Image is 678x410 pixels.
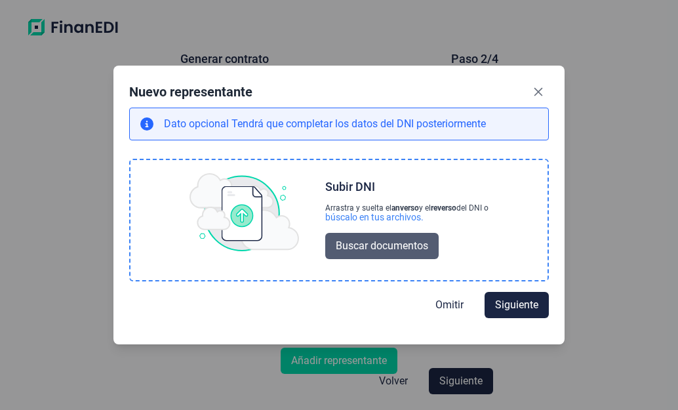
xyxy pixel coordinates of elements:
button: Omitir [425,292,474,318]
div: Subir DNI [325,180,375,194]
button: Siguiente [485,292,549,318]
button: Buscar documentos [325,233,439,259]
span: Siguiente [495,297,538,313]
span: Dato opcional [164,117,231,130]
div: Nuevo representante [129,83,252,101]
button: Close [528,81,549,102]
img: upload img [189,173,300,252]
p: Tendrá que completar los datos del DNI posteriormente [164,116,486,132]
div: búscalo en tus archivos. [325,212,489,222]
span: Buscar documentos [336,238,428,254]
b: reverso [431,203,456,213]
span: Omitir [435,297,464,313]
div: búscalo en tus archivos. [325,212,424,222]
b: anverso [391,203,419,213]
div: Arrastra y suelta el y el del DNI o [325,204,489,212]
